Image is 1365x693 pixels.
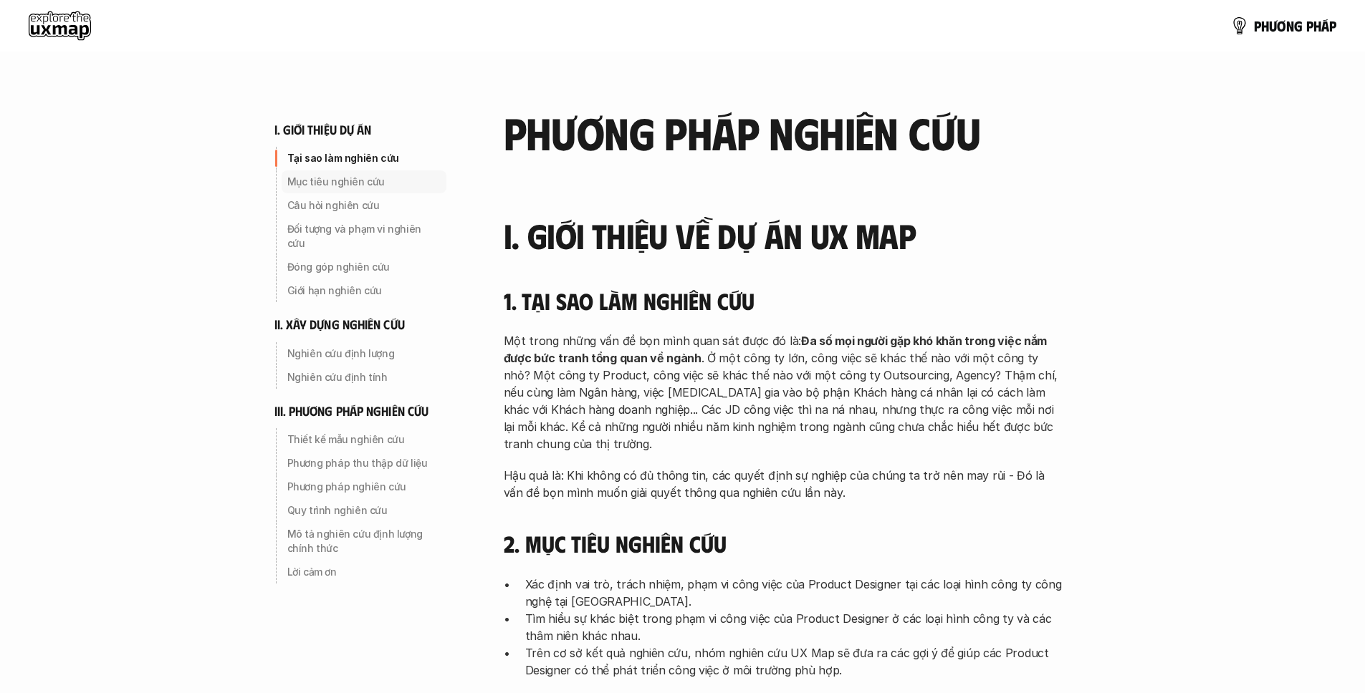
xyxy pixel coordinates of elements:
p: Phương pháp thu thập dữ liệu [287,456,441,470]
p: Tìm hiểu sự khác biệt trong phạm vi công việc của Product Designer ở các loại hình công ty và các... [525,610,1063,644]
p: Phương pháp nghiên cứu [287,480,441,494]
p: Giới hạn nghiên cứu [287,283,441,298]
p: Quy trình nghiên cứu [287,503,441,518]
a: Nghiên cứu định tính [274,366,446,389]
span: n [1286,18,1294,34]
a: Phương pháp thu thập dữ liệu [274,452,446,475]
p: Tại sao làm nghiên cứu [287,151,441,165]
p: Thiết kế mẫu nghiên cứu [287,432,441,447]
h2: phương pháp nghiên cứu [504,107,1063,156]
span: p [1254,18,1261,34]
span: á [1321,18,1329,34]
span: ơ [1277,18,1286,34]
h4: 2. Mục tiêu nghiên cứu [504,530,1063,557]
a: Thiết kế mẫu nghiên cứu [274,428,446,451]
a: Câu hỏi nghiên cứu [274,194,446,217]
a: phươngpháp [1231,11,1336,40]
a: Mô tả nghiên cứu định lượng chính thức [274,523,446,560]
p: Mô tả nghiên cứu định lượng chính thức [287,527,441,556]
a: Quy trình nghiên cứu [274,499,446,522]
p: Mục tiêu nghiên cứu [287,175,441,189]
a: Đối tượng và phạm vi nghiên cứu [274,218,446,255]
span: ư [1269,18,1277,34]
p: Một trong những vấn đề bọn mình quan sát được đó là: . Ở một công ty lớn, công việc sẽ khác thế n... [504,332,1063,452]
h4: 1. Tại sao làm nghiên cứu [504,287,1063,314]
span: p [1306,18,1313,34]
a: Nghiên cứu định lượng [274,342,446,365]
h6: ii. xây dựng nghiên cứu [274,316,405,333]
a: Phương pháp nghiên cứu [274,475,446,498]
p: Nghiên cứu định tính [287,370,441,384]
a: Giới hạn nghiên cứu [274,279,446,302]
span: g [1294,18,1303,34]
a: Tại sao làm nghiên cứu [274,147,446,170]
span: p [1329,18,1336,34]
p: Hậu quả là: Khi không có đủ thông tin, các quyết định sự nghiệp của chúng ta trở nên may rủi - Đó... [504,467,1063,501]
a: Mục tiêu nghiên cứu [274,170,446,193]
p: Nghiên cứu định lượng [287,346,441,361]
h3: I. Giới thiệu về dự án UX Map [504,217,1063,255]
h6: i. giới thiệu dự án [274,122,372,138]
p: Đóng góp nghiên cứu [287,260,441,274]
span: h [1313,18,1321,34]
h6: iii. phương pháp nghiên cứu [274,403,429,420]
p: Câu hỏi nghiên cứu [287,198,441,213]
p: Lời cảm ơn [287,565,441,579]
p: Đối tượng và phạm vi nghiên cứu [287,222,441,251]
a: Lời cảm ơn [274,561,446,583]
p: Trên cơ sở kết quả nghiên cứu, nhóm nghiên cứu UX Map sẽ đưa ra các gợi ý để giúp các Product Des... [525,644,1063,679]
a: Đóng góp nghiên cứu [274,256,446,278]
p: Xác định vai trò, trách nhiệm, phạm vi công việc của Product Designer tại các loại hình công ty c... [525,576,1063,610]
span: h [1261,18,1269,34]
